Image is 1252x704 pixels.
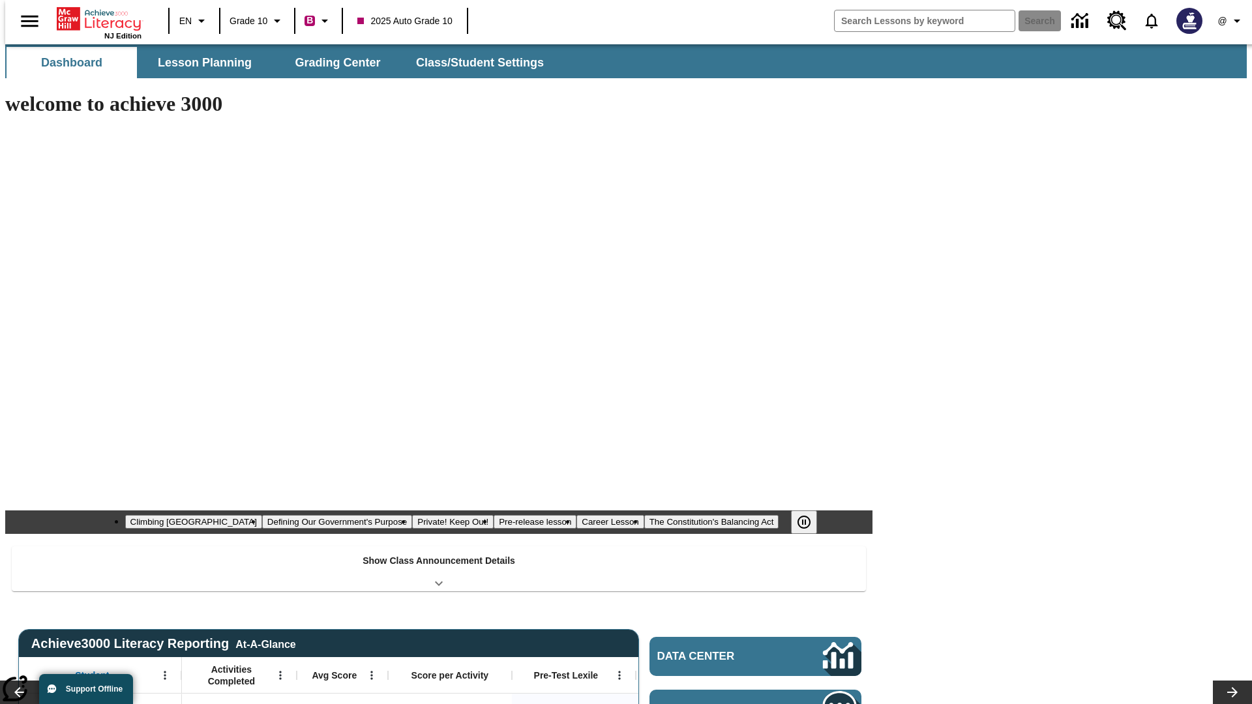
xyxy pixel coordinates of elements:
span: Student [75,669,109,681]
button: Profile/Settings [1210,9,1252,33]
button: Lesson Planning [140,47,270,78]
button: Language: EN, Select a language [173,9,215,33]
button: Open Menu [362,666,381,685]
button: Select a new avatar [1169,4,1210,38]
button: Open Menu [610,666,629,685]
a: Home [57,6,142,32]
h1: welcome to achieve 3000 [5,92,872,116]
button: Open side menu [10,2,49,40]
input: search field [835,10,1015,31]
span: B [306,12,313,29]
button: Slide 6 The Constitution's Balancing Act [644,515,779,529]
span: Pre-Test Lexile [534,669,599,681]
button: Lesson carousel, Next [1213,681,1252,704]
span: NJ Edition [104,32,142,40]
span: 2025 Auto Grade 10 [357,14,452,28]
span: Support Offline [66,684,123,694]
button: Class/Student Settings [406,47,554,78]
button: Slide 4 Pre-release lesson [494,515,576,529]
button: Grade: Grade 10, Select a grade [224,9,290,33]
a: Resource Center, Will open in new tab [1099,3,1135,38]
button: Boost Class color is violet red. Change class color [299,9,338,33]
button: Slide 3 Private! Keep Out! [412,515,494,529]
button: Support Offline [39,674,133,704]
div: Show Class Announcement Details [12,546,866,591]
div: Pause [791,510,830,534]
a: Notifications [1135,4,1169,38]
span: Class/Student Settings [416,55,544,70]
a: Data Center [1064,3,1099,39]
button: Dashboard [7,47,137,78]
span: Lesson Planning [158,55,252,70]
span: @ [1217,14,1227,28]
span: Grading Center [295,55,380,70]
span: Grade 10 [230,14,267,28]
span: Achieve3000 Literacy Reporting [31,636,296,651]
span: Score per Activity [411,669,489,681]
a: Data Center [649,637,861,676]
img: Avatar [1176,8,1202,34]
span: Dashboard [41,55,102,70]
p: Show Class Announcement Details [363,554,515,568]
button: Slide 2 Defining Our Government's Purpose [262,515,412,529]
span: Avg Score [312,669,357,681]
button: Pause [791,510,817,534]
div: Home [57,5,142,40]
div: SubNavbar [5,44,1247,78]
button: Slide 5 Career Lesson [576,515,644,529]
div: At-A-Glance [235,636,295,651]
button: Slide 1 Climbing Mount Tai [125,515,262,529]
span: Data Center [657,650,779,663]
button: Open Menu [155,666,175,685]
button: Open Menu [271,666,290,685]
span: Activities Completed [188,664,275,687]
div: SubNavbar [5,47,556,78]
span: EN [179,14,192,28]
button: Grading Center [273,47,403,78]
